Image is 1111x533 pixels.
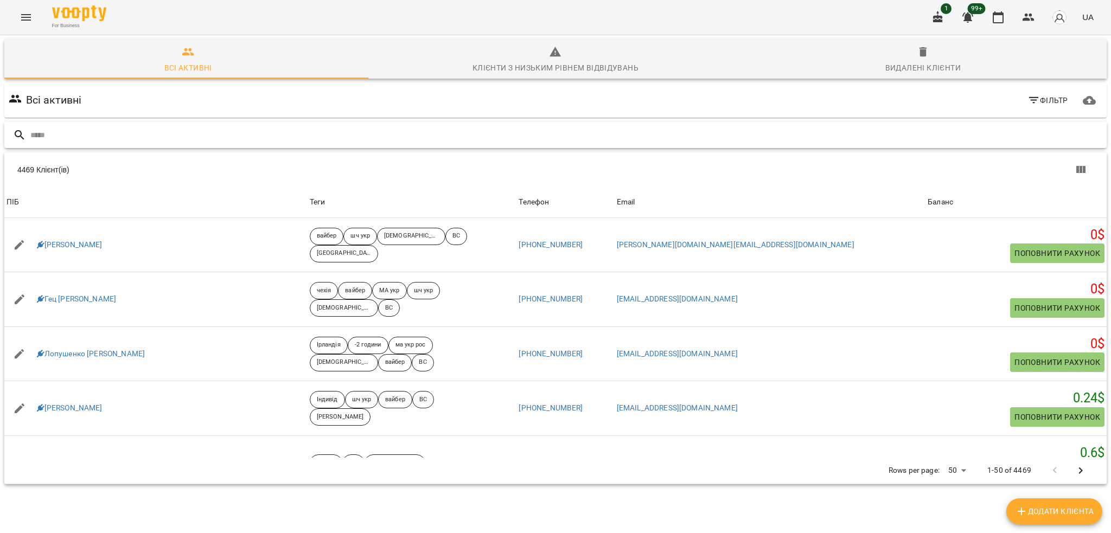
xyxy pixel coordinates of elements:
button: Поповнити рахунок [1010,243,1104,263]
h5: 0.6 $ [928,445,1104,461]
div: вайбер [338,282,372,299]
span: Фільтр [1027,94,1068,107]
h5: 0 $ [928,336,1104,352]
a: [PHONE_NUMBER] [519,349,583,358]
button: UA [1078,7,1098,27]
div: -2 години [348,337,388,354]
h5: 0 $ [928,227,1104,243]
span: Телефон [519,196,612,209]
div: 50 [944,463,970,478]
div: шч укр [343,228,377,245]
div: вайбер [378,391,412,408]
p: ВС [419,358,426,367]
span: UA [1082,11,1094,23]
a: [PHONE_NUMBER] [519,294,583,303]
a: [EMAIL_ADDRESS][DOMAIN_NAME] [617,294,738,303]
span: Поповнити рахунок [1014,356,1100,369]
p: [DEMOGRAPHIC_DATA][PERSON_NAME] [317,304,371,313]
p: МА укр [379,286,400,296]
h5: 0 $ [928,281,1104,298]
div: ВС [378,299,400,317]
p: Rows per page: [889,465,940,476]
div: ма укр рос [388,337,433,354]
a: [PHONE_NUMBER] [519,403,583,412]
div: [DEMOGRAPHIC_DATA][PERSON_NAME] [310,354,378,371]
p: вайбер [345,286,365,296]
h5: 0.24 $ [928,390,1104,407]
button: Поповнити рахунок [1010,298,1104,318]
button: Фільтр [1023,91,1072,110]
div: чехія [310,282,339,299]
div: Видалені клієнти [885,61,961,74]
p: [DEMOGRAPHIC_DATA][PERSON_NAME] [384,232,438,241]
button: Next Page [1068,458,1094,484]
p: шч укр [352,395,372,404]
div: Ірландія [310,337,348,354]
a: [PERSON_NAME] [37,403,103,414]
a: Лопушенко [PERSON_NAME] [37,349,145,359]
div: Sort [519,196,549,209]
button: Додати клієнта [1006,498,1102,524]
span: Email [617,196,923,209]
p: -2 години [355,341,381,350]
div: ВС [412,354,433,371]
div: Всі активні [164,61,212,74]
p: вайбер [317,232,337,241]
div: вайбер [378,354,412,371]
div: ма укр [310,454,343,472]
span: Поповнити рахунок [1014,247,1100,260]
p: Індивід [317,395,338,404]
p: чехія [317,286,331,296]
span: 1 [941,3,952,14]
h6: Всі активні [26,92,82,108]
span: 99+ [968,3,986,14]
div: [DEMOGRAPHIC_DATA][PERSON_NAME] [310,299,378,317]
a: [PERSON_NAME] [37,240,103,251]
div: 4469 Клієнт(ів) [17,164,569,175]
div: [PERSON_NAME] [310,408,371,426]
div: шч укр [345,391,379,408]
div: ВС [412,391,434,408]
button: Поповнити рахунок [1010,407,1104,427]
div: Email [617,196,635,209]
span: Поповнити рахунок [1014,301,1100,314]
p: 1-50 of 4469 [987,465,1031,476]
div: ПІБ [7,196,19,209]
a: [EMAIL_ADDRESS][DOMAIN_NAME] [617,349,738,358]
p: ВС [385,304,393,313]
div: ВС [342,454,364,472]
button: Показати колонки [1068,157,1094,183]
div: Баланс [928,196,953,209]
span: For Business [52,22,106,29]
div: [DEMOGRAPHIC_DATA][PERSON_NAME] [377,228,445,245]
div: Sort [7,196,19,209]
a: [PHONE_NUMBER] [519,240,583,249]
div: Table Toolbar [4,152,1107,187]
a: [EMAIL_ADDRESS][DOMAIN_NAME] [617,403,738,412]
div: Індивід [310,391,345,408]
p: ВС [452,232,460,241]
div: ВС [445,228,467,245]
span: Баланс [928,196,1104,209]
div: [PERSON_NAME] [365,454,425,472]
a: [PERSON_NAME][DOMAIN_NAME][EMAIL_ADDRESS][DOMAIN_NAME] [617,240,854,249]
button: Поповнити рахунок [1010,352,1104,372]
p: ВС [419,395,427,404]
img: Voopty Logo [52,5,106,21]
div: Клієнти з низьким рівнем відвідувань [473,61,638,74]
p: ма укр рос [395,341,426,350]
div: Sort [617,196,635,209]
span: ПІБ [7,196,305,209]
p: [GEOGRAPHIC_DATA] [317,249,371,258]
div: вайбер [310,228,344,245]
div: МА укр [372,282,407,299]
p: шч укр [414,286,433,296]
p: Ірландія [317,341,341,350]
span: Поповнити рахунок [1014,410,1100,423]
div: [GEOGRAPHIC_DATA] [310,245,378,262]
div: Sort [928,196,953,209]
span: Додати клієнта [1015,505,1094,518]
div: Теги [310,196,515,209]
div: шч укр [407,282,440,299]
a: Гец [PERSON_NAME] [37,294,117,305]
